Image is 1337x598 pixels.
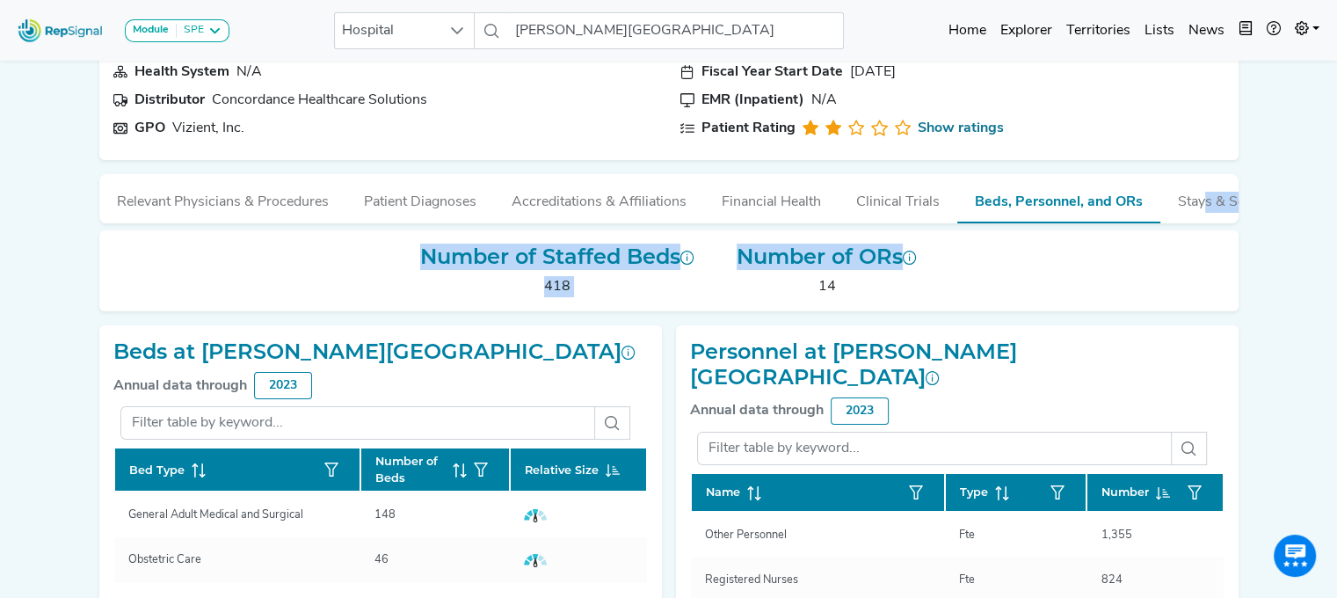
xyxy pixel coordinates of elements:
input: Filter table by keyword... [697,432,1172,465]
span: Relative Size [525,462,599,478]
h2: Beds at [PERSON_NAME][GEOGRAPHIC_DATA] [113,339,636,365]
div: 46 [364,551,399,568]
div: Obstetric Care [118,551,212,568]
div: Fte [948,572,985,588]
div: SPE [177,24,204,38]
input: Filter table by keyword... [120,406,595,440]
input: Search a hospital [508,12,844,49]
a: Home [941,13,993,48]
h2: Number of ORs [737,244,917,270]
div: Concordance Healthcare Solutions [212,90,427,111]
button: Patient Diagnoses [346,174,494,222]
div: Other Personnel [694,527,797,543]
span: Type [960,484,988,500]
a: Territories [1059,13,1137,48]
button: Clinical Trials [839,174,957,222]
button: ModuleSPE [125,19,229,42]
div: EMR (Inpatient) [701,90,804,111]
div: General Adult Medical and Surgical [118,507,314,523]
div: Fte [948,527,985,543]
a: News [1181,13,1232,48]
div: Vizient, Inc. [172,118,244,139]
div: [DATE] [850,62,896,83]
span: Hospital [335,13,440,48]
button: Financial Health [704,174,839,222]
div: Fiscal Year Start Date [701,62,843,83]
span: 14 [818,280,836,294]
h2: Number of Staffed Beds [420,244,694,270]
button: Stays & Services [1160,174,1299,222]
a: Show ratings [918,118,1004,139]
span: Number of Beds [375,453,446,486]
img: Volume_Indicator_3.110b507a.svg [524,509,548,522]
span: Number [1101,484,1149,500]
div: Health System [134,62,229,83]
div: 148 [364,507,406,523]
strong: Module [133,25,169,35]
div: 824 [1090,572,1132,588]
span: Bed Type [129,462,185,478]
div: 1,355 [1090,527,1142,543]
a: Explorer [993,13,1059,48]
div: 2023 [254,372,312,399]
button: Intel Book [1232,13,1260,48]
div: Patient Rating [701,118,796,139]
span: 418 [544,280,570,294]
span: Name [706,484,740,500]
a: Lists [1137,13,1181,48]
div: Annual data through [690,400,824,421]
button: Beds, Personnel, and ORs [957,174,1160,223]
div: Annual data through [113,376,247,397]
div: Distributor [134,90,205,111]
h2: Personnel at [PERSON_NAME][GEOGRAPHIC_DATA] [690,339,1224,390]
img: Volume_Indicator_3.110b507a.svg [524,554,548,567]
div: Registered Nurses [694,572,809,588]
button: Accreditations & Affiliations [494,174,704,222]
button: Relevant Physicians & Procedures [99,174,346,222]
div: N/A [811,90,837,111]
div: GPO [134,118,165,139]
div: 2023 [831,397,889,425]
div: N/A [236,62,262,83]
